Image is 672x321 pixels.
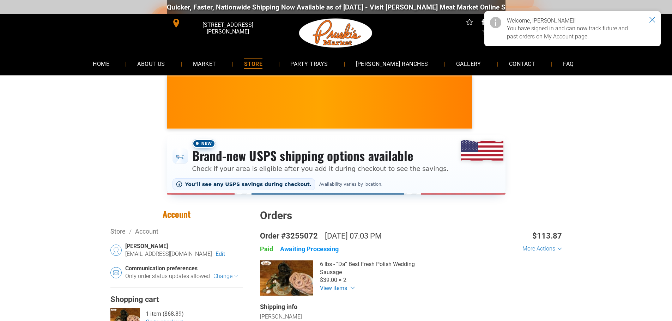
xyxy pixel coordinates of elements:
div: Only order status updates allowed [125,272,210,280]
a: FAQ [552,54,584,73]
div: Shipping options announcement [167,135,505,195]
a: Social network [465,18,474,29]
span: [PERSON_NAME] MARKET [471,107,610,118]
div: Orders [260,209,562,222]
div: [PERSON_NAME] [125,243,243,250]
a: HOME [82,54,120,73]
div: [DATE] 07:03 PM [325,231,382,241]
a: MARKET [182,54,227,73]
a: [PERSON_NAME] RANCHES [345,54,439,73]
span: You’ll see any USPS savings during checkout. [185,181,312,187]
span: / [126,228,135,235]
a: CONTACT [498,54,546,73]
a: [STREET_ADDRESS][PERSON_NAME] [167,18,275,29]
div: Paid [260,245,273,253]
a: STORE [234,54,273,73]
div: Shipping info [260,303,562,311]
h3: Brand-new USPS shipping options available [192,148,449,163]
div: Communication preferences [125,265,243,272]
h1: Account [110,209,243,220]
div: [EMAIL_ADDRESS][DOMAIN_NAME] [125,250,212,258]
a: ABOUT US [127,54,176,73]
a: facebook [478,18,488,29]
div: Awaiting Processing [280,245,339,253]
a: Account [135,228,158,235]
div: More Actions [522,245,557,252]
span: Availability varies by location. [318,182,384,187]
span: New [192,139,216,148]
div: Quicker, Faster, Nationwide Shipping Now Available as of [DATE] - Visit [PERSON_NAME] Meat Market... [166,3,593,11]
div: Breadcrumbs [110,227,243,236]
div: Order #3255072 [260,231,318,241]
a: Close notice [644,11,661,28]
div: [PERSON_NAME] [260,313,562,321]
div: Shopping cart [110,295,243,305]
a: PARTY TRAYS [280,54,338,73]
p: Check if your area is eligible after you add it during checkout to see the savings. [192,164,449,173]
a: GALLERY [446,54,492,73]
a: Store [110,228,126,235]
img: Pruski-s+Market+HQ+Logo2-1920w.png [298,14,374,52]
label: Welcome, [PERSON_NAME]! You have signed in and can now track future and past orders on My Account... [507,17,628,40]
span: [STREET_ADDRESS][PERSON_NAME] [182,18,273,38]
div: $113.87 [532,231,562,241]
a: Edit [216,250,225,258]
